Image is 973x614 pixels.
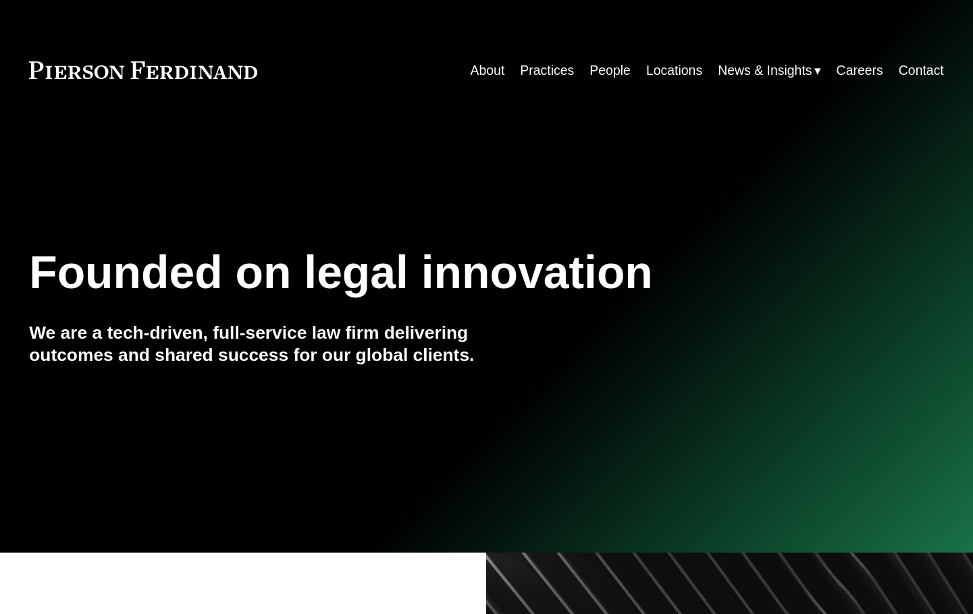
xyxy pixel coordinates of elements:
a: About [471,57,505,84]
h4: We are a tech-driven, full-service law firm delivering outcomes and shared success for our global... [29,322,486,367]
a: Contact [899,57,944,84]
h1: Founded on legal innovation [29,246,791,299]
span: News & Insights [718,59,812,82]
a: Practices [520,57,574,84]
a: Careers [837,57,883,84]
a: folder dropdown [718,57,820,84]
a: People [589,57,631,84]
a: Locations [646,57,702,84]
